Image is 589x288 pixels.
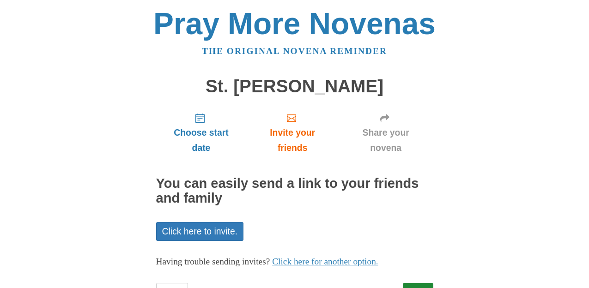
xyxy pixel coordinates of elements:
[246,105,338,160] a: Invite your friends
[153,6,436,41] a: Pray More Novenas
[165,125,237,156] span: Choose start date
[339,105,433,160] a: Share your novena
[202,46,387,56] a: The original novena reminder
[156,222,244,241] a: Click here to invite.
[156,176,433,206] h2: You can easily send a link to your friends and family
[156,105,247,160] a: Choose start date
[348,125,424,156] span: Share your novena
[156,257,270,266] span: Having trouble sending invites?
[272,257,378,266] a: Click here for another option.
[156,77,433,96] h1: St. [PERSON_NAME]
[255,125,329,156] span: Invite your friends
